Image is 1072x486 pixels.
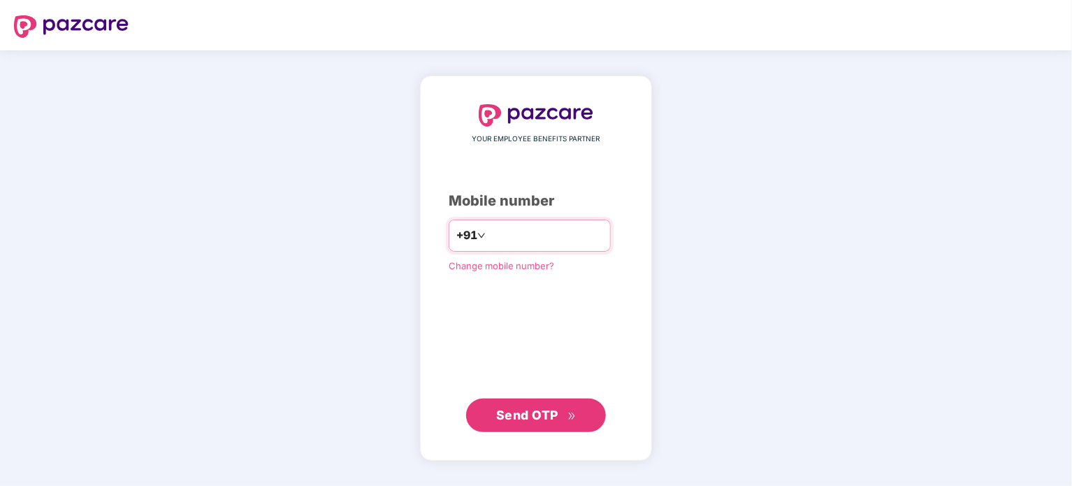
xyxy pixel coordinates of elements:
[466,399,606,432] button: Send OTPdouble-right
[477,231,486,240] span: down
[567,412,577,421] span: double-right
[479,104,593,127] img: logo
[496,408,558,422] span: Send OTP
[14,15,129,38] img: logo
[449,190,623,212] div: Mobile number
[472,134,600,145] span: YOUR EMPLOYEE BENEFITS PARTNER
[456,227,477,244] span: +91
[449,260,554,271] a: Change mobile number?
